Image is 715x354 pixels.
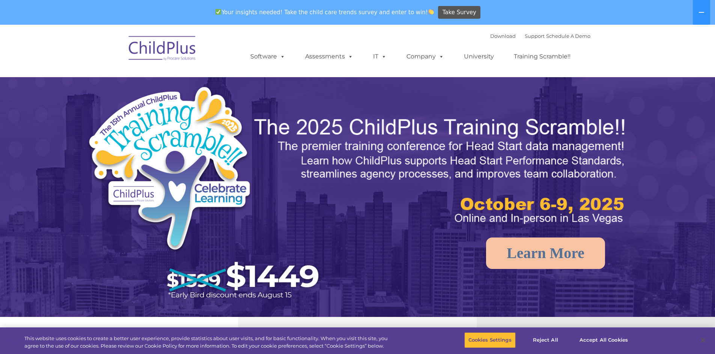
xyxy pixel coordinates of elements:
button: Accept All Cookies [575,332,632,348]
a: Software [243,49,293,64]
a: Schedule A Demo [546,33,590,39]
span: Your insights needed! Take the child care trends survey and enter to win! [212,5,437,19]
a: Learn More [486,237,605,269]
img: ✅ [215,9,221,15]
a: Training Scramble!! [506,49,578,64]
a: Assessments [298,49,361,64]
img: 👏 [428,9,434,15]
button: Reject All [522,332,569,348]
button: Close [695,332,711,348]
span: Take Survey [443,6,476,19]
a: Support [525,33,545,39]
a: Take Survey [438,6,480,19]
a: Download [490,33,516,39]
a: Company [399,49,452,64]
button: Cookies Settings [464,332,516,348]
img: ChildPlus by Procare Solutions [125,31,200,68]
a: IT [366,49,394,64]
a: University [456,49,501,64]
div: This website uses cookies to create a better user experience, provide statistics about user visit... [24,335,393,350]
font: | [490,33,590,39]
